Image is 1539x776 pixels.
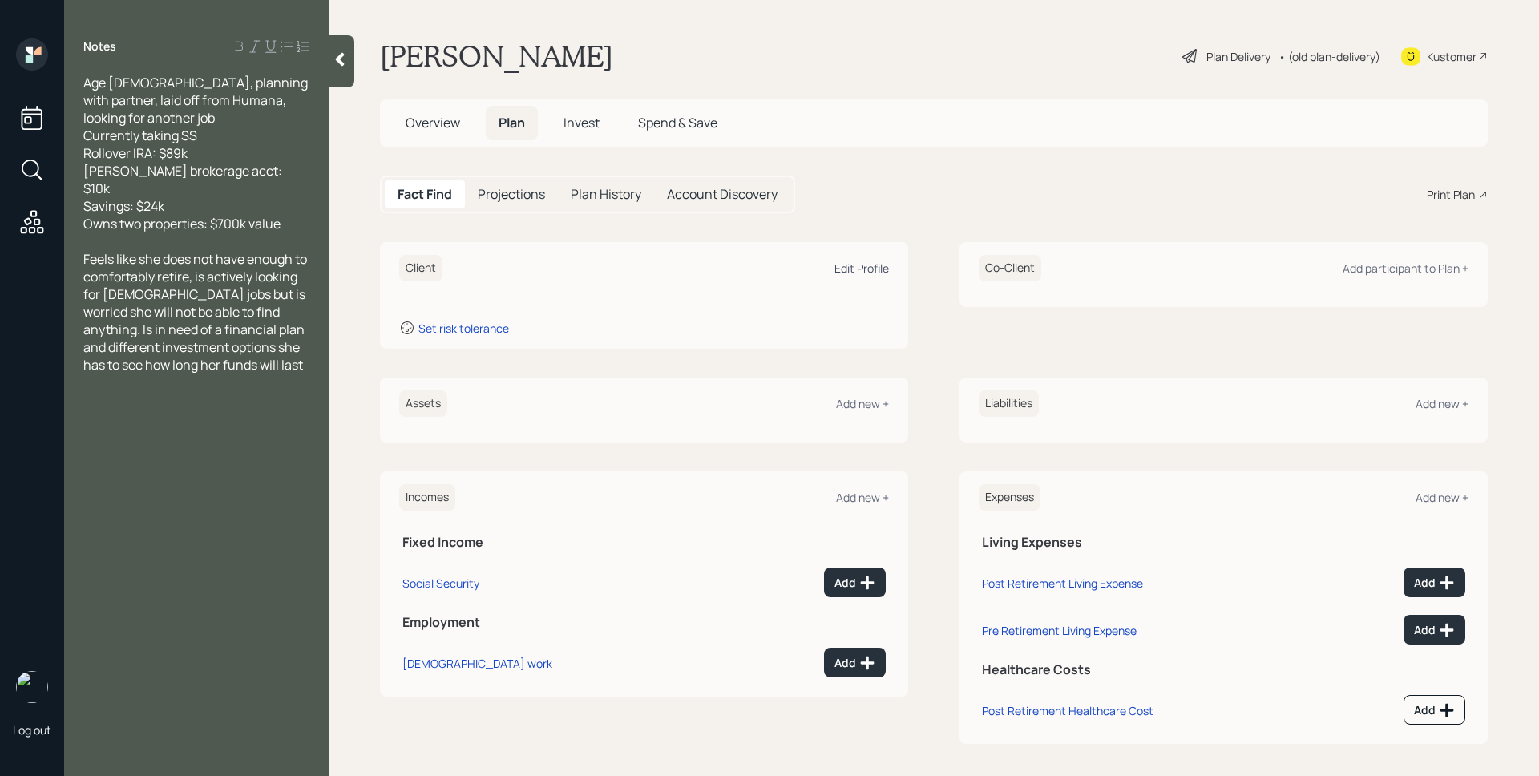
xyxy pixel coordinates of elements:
[571,187,641,202] h5: Plan History
[982,576,1143,591] div: Post Retirement Living Expense
[638,114,717,131] span: Spend & Save
[83,74,310,232] span: Age [DEMOGRAPHIC_DATA], planning with partner, laid off from Humana, looking for another job Curr...
[836,490,889,505] div: Add new +
[380,38,613,74] h1: [PERSON_NAME]
[979,390,1039,417] h6: Liabilities
[1414,575,1455,591] div: Add
[834,575,875,591] div: Add
[834,261,889,276] div: Edit Profile
[83,250,309,374] span: Feels like she does not have enough to comfortably retire, is actively looking for [DEMOGRAPHIC_D...
[834,655,875,671] div: Add
[402,535,886,550] h5: Fixed Income
[1404,615,1465,645] button: Add
[1278,48,1380,65] div: • (old plan-delivery)
[399,390,447,417] h6: Assets
[1404,568,1465,597] button: Add
[563,114,600,131] span: Invest
[1414,622,1455,638] div: Add
[1414,702,1455,718] div: Add
[399,484,455,511] h6: Incomes
[1343,261,1468,276] div: Add participant to Plan +
[1427,48,1476,65] div: Kustomer
[13,722,51,738] div: Log out
[836,396,889,411] div: Add new +
[399,255,442,281] h6: Client
[402,576,479,591] div: Social Security
[979,255,1041,281] h6: Co-Client
[979,484,1040,511] h6: Expenses
[398,187,452,202] h5: Fact Find
[982,703,1153,718] div: Post Retirement Healthcare Cost
[982,662,1465,677] h5: Healthcare Costs
[406,114,460,131] span: Overview
[1427,186,1475,203] div: Print Plan
[1206,48,1270,65] div: Plan Delivery
[982,535,1465,550] h5: Living Expenses
[824,648,886,677] button: Add
[478,187,545,202] h5: Projections
[16,671,48,703] img: james-distasi-headshot.png
[499,114,525,131] span: Plan
[83,38,116,55] label: Notes
[982,623,1137,638] div: Pre Retirement Living Expense
[402,656,552,671] div: [DEMOGRAPHIC_DATA] work
[824,568,886,597] button: Add
[1416,490,1468,505] div: Add new +
[418,321,509,336] div: Set risk tolerance
[1416,396,1468,411] div: Add new +
[1404,695,1465,725] button: Add
[402,615,886,630] h5: Employment
[667,187,778,202] h5: Account Discovery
